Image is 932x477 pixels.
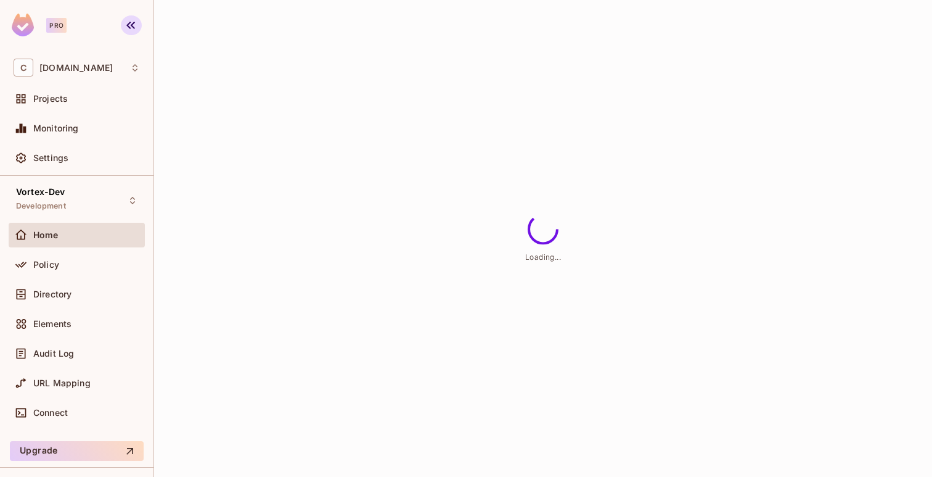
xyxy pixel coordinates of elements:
div: Pro [46,18,67,33]
span: Workspace: consoleconnect.com [39,63,113,73]
span: Monitoring [33,123,79,133]
span: Development [16,201,66,211]
span: Policy [33,260,59,270]
span: Vortex-Dev [16,187,65,197]
span: C [14,59,33,77]
span: Audit Log [33,349,74,359]
span: Home [33,230,59,240]
span: URL Mapping [33,378,91,388]
span: Connect [33,408,68,418]
button: Upgrade [10,441,144,461]
span: Directory [33,289,72,299]
span: Loading... [525,252,561,261]
span: Elements [33,319,72,329]
span: Projects [33,94,68,104]
span: Settings [33,153,68,163]
img: SReyMgAAAABJRU5ErkJggg== [12,14,34,36]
